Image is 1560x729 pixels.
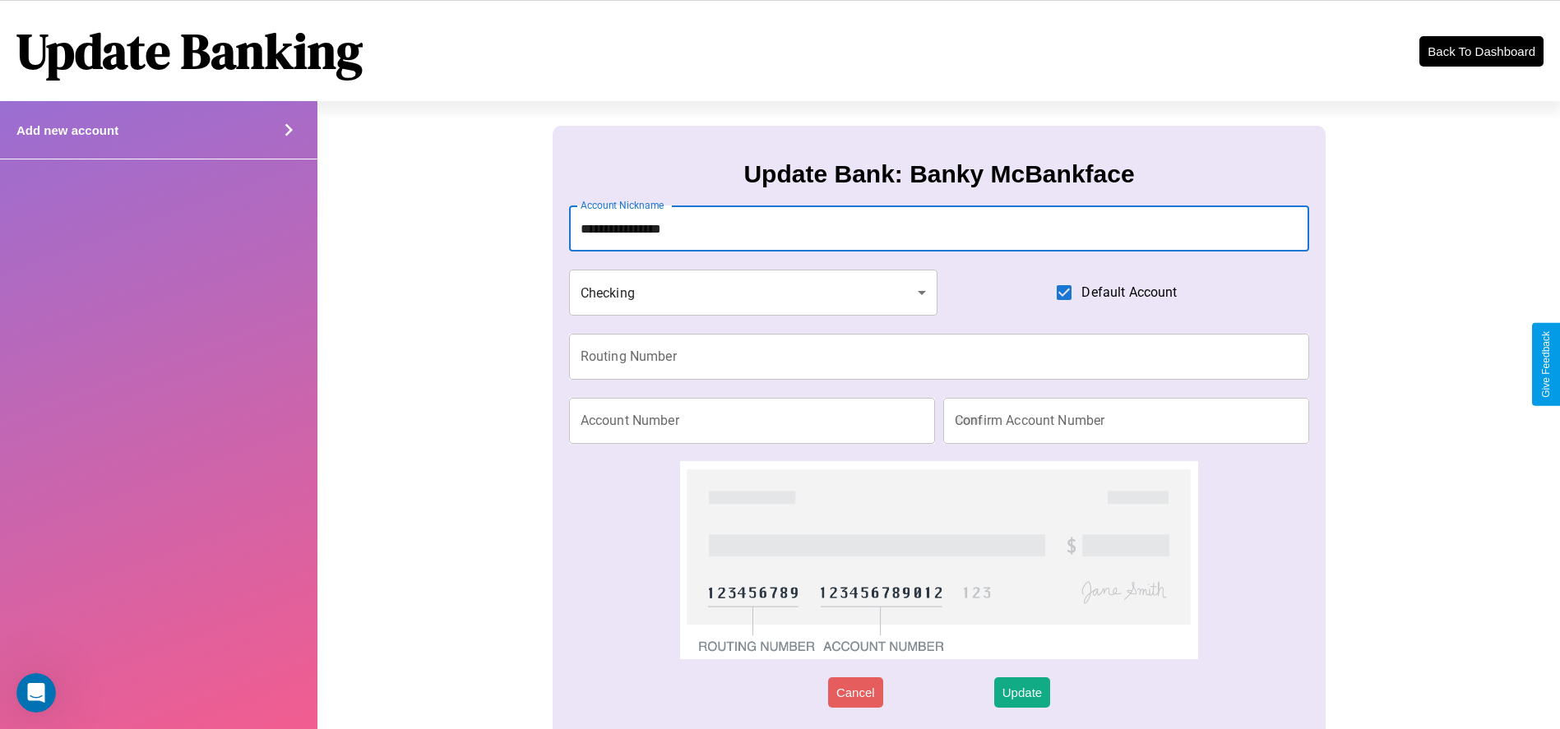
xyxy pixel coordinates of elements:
[1081,283,1177,302] span: Default Account
[1419,36,1544,67] button: Back To Dashboard
[16,17,363,85] h1: Update Banking
[581,198,664,212] label: Account Nickname
[680,461,1199,659] img: check
[994,677,1050,708] button: Update
[16,673,56,713] iframe: Intercom live chat
[743,160,1134,188] h3: Update Bank: Banky McBankface
[569,270,937,316] div: Checking
[16,123,118,137] h4: Add new account
[828,677,883,708] button: Cancel
[1540,331,1552,398] div: Give Feedback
